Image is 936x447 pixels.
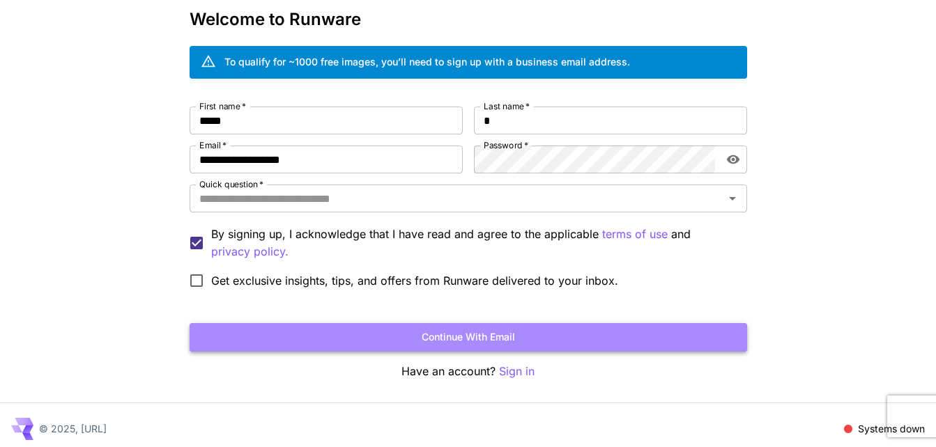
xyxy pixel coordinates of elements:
p: Have an account? [190,363,747,380]
button: Sign in [499,363,535,380]
div: To qualify for ~1000 free images, you’ll need to sign up with a business email address. [224,54,630,69]
label: First name [199,100,246,112]
h3: Welcome to Runware [190,10,747,29]
label: Email [199,139,227,151]
button: Open [723,189,742,208]
span: Get exclusive insights, tips, and offers from Runware delivered to your inbox. [211,272,618,289]
label: Last name [484,100,530,112]
p: By signing up, I acknowledge that I have read and agree to the applicable and [211,226,736,260]
button: toggle password visibility [721,147,746,172]
button: By signing up, I acknowledge that I have read and agree to the applicable terms of use and [211,243,289,260]
label: Quick question [199,178,263,190]
button: Continue with email [190,323,747,352]
label: Password [484,139,528,151]
p: © 2025, [URL] [39,421,107,436]
p: privacy policy. [211,243,289,260]
p: terms of use [602,226,668,243]
button: By signing up, I acknowledge that I have read and agree to the applicable and privacy policy. [602,226,668,243]
p: Systems down [858,421,925,436]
